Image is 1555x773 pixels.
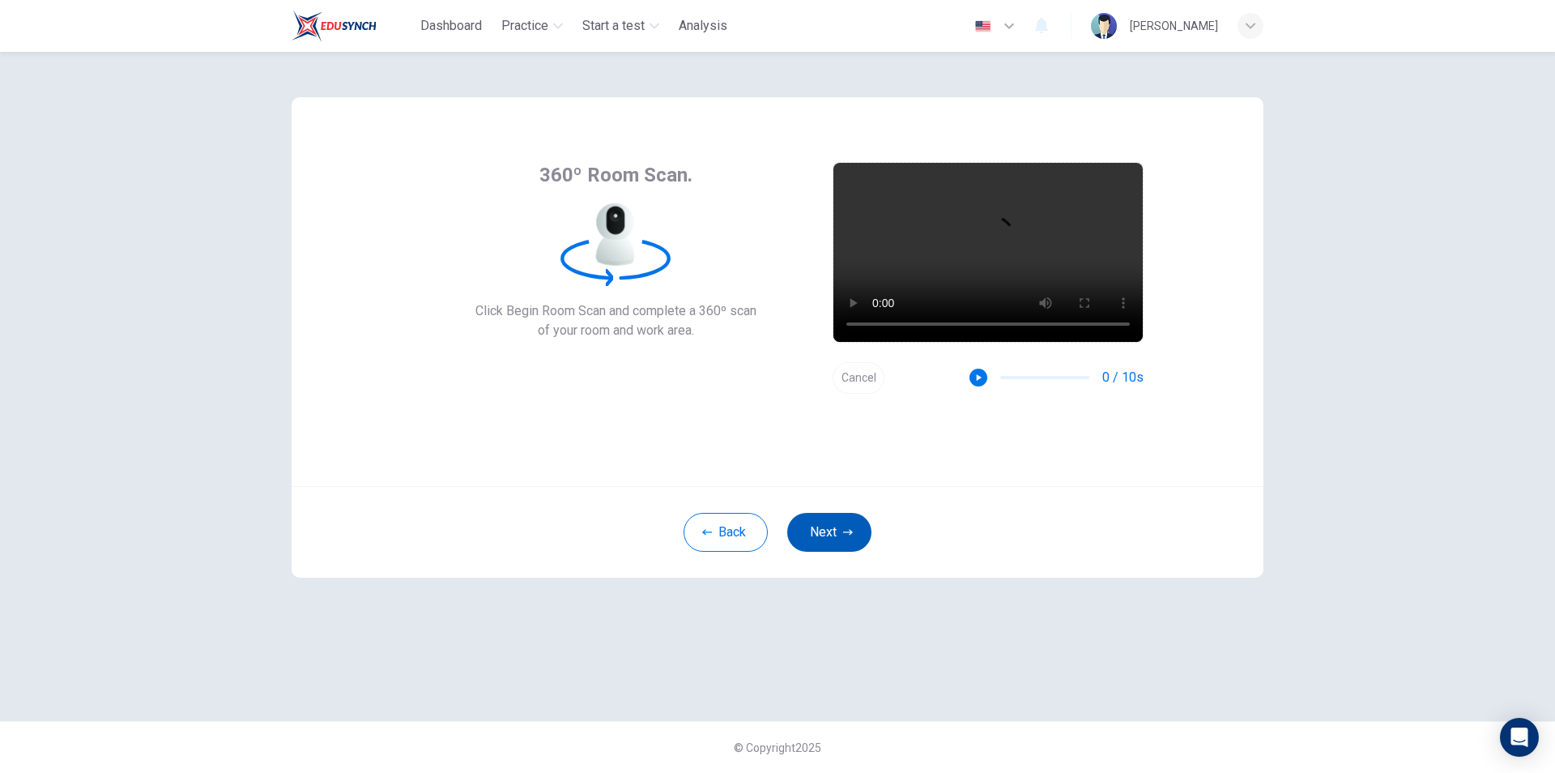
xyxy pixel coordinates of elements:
div: Open Intercom Messenger [1500,718,1539,757]
button: Practice [495,11,569,41]
div: [PERSON_NAME] [1130,16,1218,36]
span: 0 / 10s [1102,368,1144,387]
span: Start a test [582,16,645,36]
button: Dashboard [414,11,488,41]
img: Train Test logo [292,10,377,42]
span: 360º Room Scan. [539,162,692,188]
button: Back [684,513,768,552]
span: of your room and work area. [475,321,756,340]
button: Start a test [576,11,666,41]
button: Analysis [672,11,734,41]
img: Profile picture [1091,13,1117,39]
img: en [973,20,993,32]
span: Click Begin Room Scan and complete a 360º scan [475,301,756,321]
a: Train Test logo [292,10,414,42]
span: Analysis [679,16,727,36]
span: © Copyright 2025 [734,741,821,754]
span: Dashboard [420,16,482,36]
span: Practice [501,16,548,36]
button: Cancel [833,362,884,394]
button: Next [787,513,871,552]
